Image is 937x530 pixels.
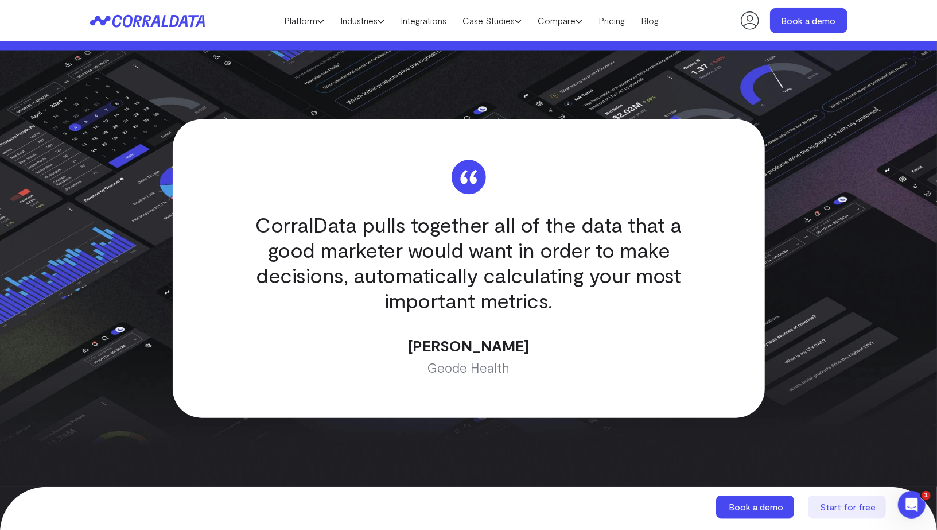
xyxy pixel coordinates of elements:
a: Industries [332,12,392,29]
span: Start for free [821,501,876,512]
a: Book a demo [716,496,796,519]
q: CorralData pulls together all of the data that a good marketer would want in order to make decisi... [243,212,694,313]
span: Book a demo [729,501,784,512]
a: Compare [530,12,590,29]
span: 1 [922,491,931,500]
a: Start for free [808,496,888,519]
p: [PERSON_NAME] [243,336,694,355]
a: Platform [276,12,332,29]
p: Geode Health [243,357,694,378]
a: Blog [633,12,667,29]
iframe: Intercom live chat [898,491,926,519]
a: Book a demo [770,8,847,33]
a: Case Studies [454,12,530,29]
a: Pricing [590,12,633,29]
a: Integrations [392,12,454,29]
